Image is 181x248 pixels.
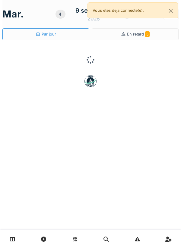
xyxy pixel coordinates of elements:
[75,6,112,15] div: 9 septembre
[36,31,56,37] div: Par jour
[145,31,150,37] span: 5
[2,8,24,20] h1: mar.
[127,32,150,36] span: En retard
[164,3,178,19] button: Close
[87,15,100,22] div: 2025
[87,2,178,18] div: Vous êtes déjà connecté(e).
[84,75,97,87] img: badge-BVDL4wpA.svg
